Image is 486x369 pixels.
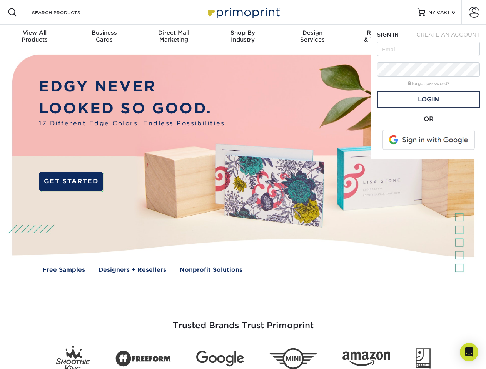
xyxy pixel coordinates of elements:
div: Open Intercom Messenger [460,343,478,361]
span: Shop By [208,29,277,36]
span: MY CART [428,9,450,16]
div: & Templates [347,29,416,43]
iframe: Google Customer Reviews [2,346,65,366]
p: LOOKED SO GOOD. [39,98,227,120]
span: 0 [452,10,455,15]
input: Email [377,42,480,56]
div: Industry [208,29,277,43]
img: Primoprint [205,4,282,20]
div: Cards [69,29,139,43]
h3: Trusted Brands Trust Primoprint [18,302,468,340]
a: Direct MailMarketing [139,25,208,49]
span: SIGN IN [377,32,399,38]
div: Services [278,29,347,43]
p: EDGY NEVER [39,76,227,98]
a: Resources& Templates [347,25,416,49]
a: BusinessCards [69,25,139,49]
span: 17 Different Edge Colors. Endless Possibilities. [39,119,227,128]
a: DesignServices [278,25,347,49]
a: Nonprofit Solutions [180,266,242,274]
img: Google [196,351,244,367]
img: Goodwill [416,348,431,369]
a: Login [377,91,480,108]
a: Shop ByIndustry [208,25,277,49]
img: Amazon [342,352,390,366]
a: Free Samples [43,266,85,274]
span: Direct Mail [139,29,208,36]
div: OR [377,115,480,124]
span: CREATE AN ACCOUNT [416,32,480,38]
a: Designers + Resellers [99,266,166,274]
div: Marketing [139,29,208,43]
a: GET STARTED [39,172,103,191]
span: Resources [347,29,416,36]
span: Business [69,29,139,36]
a: forgot password? [408,81,449,86]
input: SEARCH PRODUCTS..... [31,8,106,17]
span: Design [278,29,347,36]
